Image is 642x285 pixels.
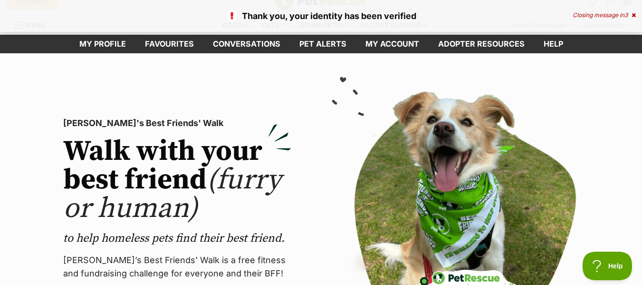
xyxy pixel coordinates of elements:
[135,35,203,53] a: Favourites
[63,138,291,223] h2: Walk with your best friend
[70,35,135,53] a: My profile
[63,231,291,246] p: to help homeless pets find their best friend.
[356,35,429,53] a: My account
[429,35,534,53] a: Adopter resources
[534,35,573,53] a: Help
[290,35,356,53] a: Pet alerts
[63,254,291,280] p: [PERSON_NAME]’s Best Friends' Walk is a free fitness and fundraising challenge for everyone and t...
[203,35,290,53] a: conversations
[63,117,291,130] p: [PERSON_NAME]'s Best Friends' Walk
[583,252,632,280] iframe: Help Scout Beacon - Open
[63,162,281,226] span: (furry or human)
